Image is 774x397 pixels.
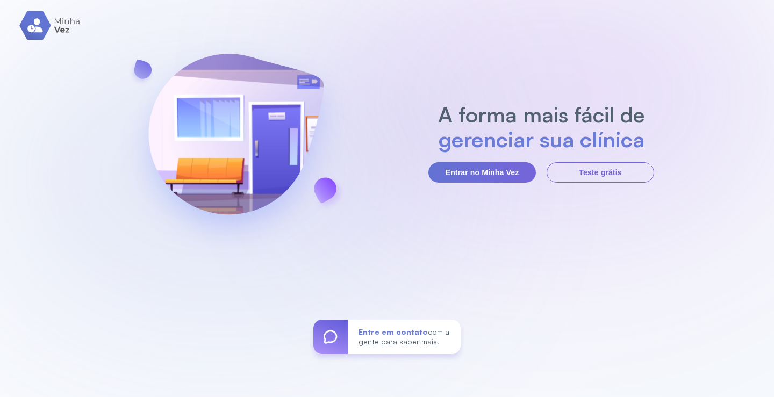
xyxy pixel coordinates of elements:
[120,25,352,259] img: banner-login.svg
[348,320,461,354] div: com a gente para saber mais!
[428,162,536,183] button: Entrar no Minha Vez
[359,327,428,336] span: Entre em contato
[433,102,650,127] h2: A forma mais fácil de
[547,162,654,183] button: Teste grátis
[433,127,650,151] h2: gerenciar sua clínica
[19,11,81,40] img: logo.svg
[313,320,461,354] a: Entre em contatocom a gente para saber mais!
